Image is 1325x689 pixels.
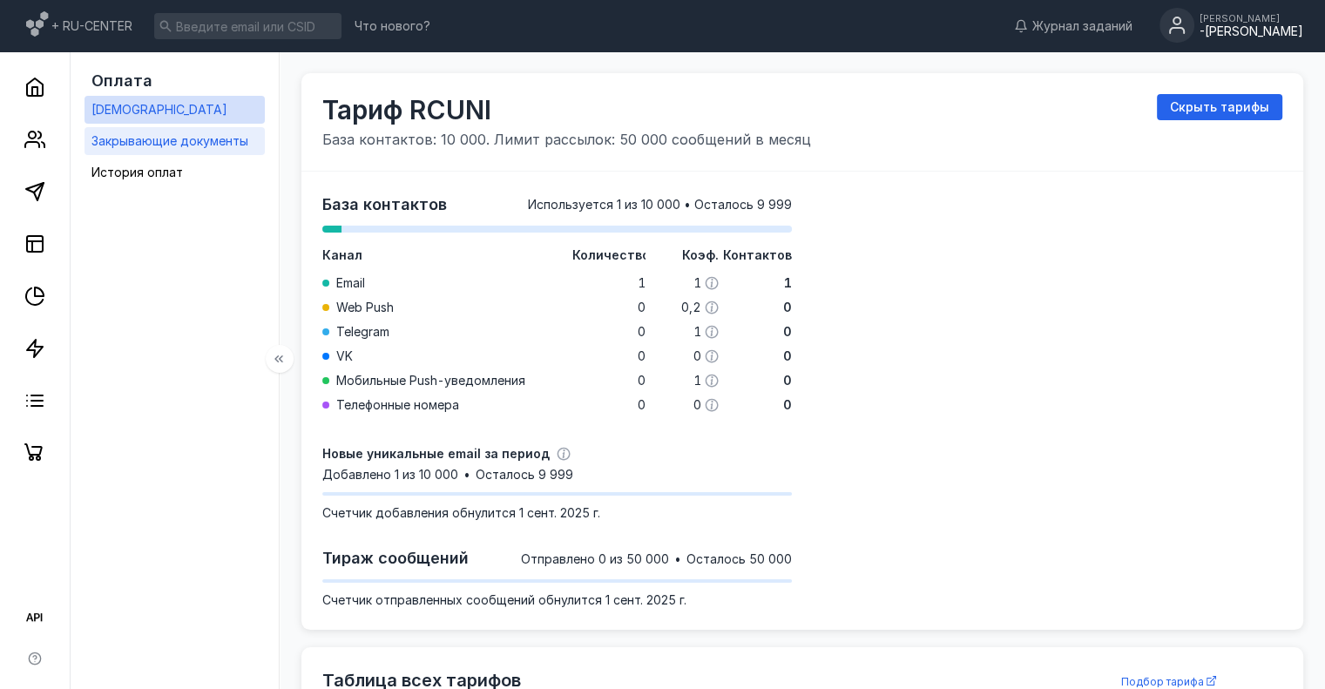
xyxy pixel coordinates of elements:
[322,247,362,262] span: Канал
[674,553,681,565] span: •
[625,196,680,213] span: из 10 000
[1005,17,1141,35] a: Журнал заданий
[322,445,550,463] span: Новые уникальные email за период
[1121,675,1204,688] span: Подбор тарифа
[91,71,152,90] span: Оплата
[91,165,183,179] span: История оплат
[346,20,439,32] a: Что нового?
[336,299,394,316] span: Web Push
[693,274,701,292] span: 1
[686,551,792,568] span: Осталось 50 000
[322,592,686,607] span: Cчетчик отправленных сообщений обнулится 1 сент. 2025 г.
[783,348,792,365] span: 0
[91,102,227,117] span: [DEMOGRAPHIC_DATA]
[1170,100,1269,115] span: Скрыть тарифы
[154,13,341,39] input: Введите email или CSID
[684,199,691,211] span: •
[682,247,719,262] span: Коэф.
[336,323,389,341] span: Telegram
[26,9,132,44] a: + RU-CENTER
[693,396,701,414] span: 0
[322,195,447,213] span: База контактов
[322,129,811,150] span: База контактов: 10 000. Лимит рассылок: 50 000 сообщений в месяц
[85,159,265,186] a: История оплат
[784,274,792,292] span: 1
[1032,17,1132,35] span: Журнал заданий
[638,396,646,414] span: 0
[336,396,459,414] span: Телефонные номера
[572,247,650,262] span: Количество
[322,505,600,520] span: Счетчик добавления обнулится 1 сент. 2025 г.
[783,299,792,316] span: 0
[85,96,265,124] a: [DEMOGRAPHIC_DATA]
[681,299,701,316] span: 0,2
[51,17,132,35] span: + RU-CENTER
[694,196,792,213] span: Осталось 9 999
[322,466,458,483] span: Добавлено 1 из 10 000
[336,274,365,292] span: Email
[528,196,621,213] span: Используется 1
[521,551,669,568] span: Отправлено 0 из 50 000
[85,127,265,155] a: Закрывающие документы
[322,94,811,125] span: Тариф RCUNI
[783,323,792,341] span: 0
[355,20,430,32] span: Что нового?
[638,348,646,365] span: 0
[322,549,469,567] span: Тираж сообщений
[336,372,525,389] span: Мобильные Push-уведомления
[638,372,646,389] span: 0
[783,396,792,414] span: 0
[638,323,646,341] span: 0
[476,466,573,483] span: Осталось 9 999
[723,247,792,262] span: Контактов
[638,299,646,316] span: 0
[693,372,701,389] span: 1
[1200,24,1303,39] div: -[PERSON_NAME]
[638,274,646,292] span: 1
[336,348,353,365] span: VK
[91,133,248,148] span: Закрывающие документы
[1200,13,1303,24] div: [PERSON_NAME]
[693,323,701,341] span: 1
[693,348,701,365] span: 0
[1157,94,1282,120] button: Скрыть тарифы
[463,469,470,481] span: •
[783,372,792,389] span: 0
